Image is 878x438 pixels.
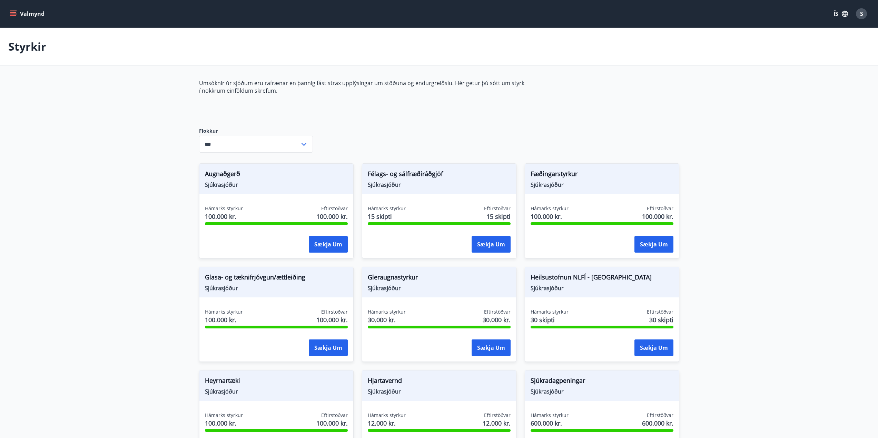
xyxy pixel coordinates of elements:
[309,236,348,253] button: Sækja um
[531,212,569,221] span: 100.000 kr.
[634,339,673,356] button: Sækja um
[634,236,673,253] button: Sækja um
[8,39,46,54] p: Styrkir
[368,181,511,189] span: Sjúkrasjóður
[368,169,511,181] span: Félags- og sálfræðiráðgjöf
[321,308,348,315] span: Eftirstöðvar
[647,412,673,419] span: Eftirstöðvar
[368,388,511,395] span: Sjúkrasjóður
[531,284,673,292] span: Sjúkrasjóður
[642,212,673,221] span: 100.000 kr.
[368,212,406,221] span: 15 skipti
[205,388,348,395] span: Sjúkrasjóður
[486,212,511,221] span: 15 skipti
[368,308,406,315] span: Hámarks styrkur
[484,205,511,212] span: Eftirstöðvar
[205,376,348,388] span: Heyrnartæki
[205,273,348,284] span: Glasa- og tæknifrjóvgun/ættleiðing
[199,79,525,94] p: Umsóknir úr sjóðum eru rafrænar en þannig fást strax upplýsingar um stöðuna og endurgreiðslu. Hér...
[309,339,348,356] button: Sækja um
[205,205,243,212] span: Hámarks styrkur
[205,169,348,181] span: Augnaðgerð
[531,273,673,284] span: Heilsustofnun NLFÍ - [GEOGRAPHIC_DATA]
[860,10,863,18] span: S
[531,169,673,181] span: Fæðingarstyrkur
[647,308,673,315] span: Eftirstöðvar
[531,376,673,388] span: Sjúkradagpeningar
[647,205,673,212] span: Eftirstöðvar
[368,284,511,292] span: Sjúkrasjóður
[205,181,348,189] span: Sjúkrasjóður
[531,205,569,212] span: Hámarks styrkur
[830,8,852,20] button: ÍS
[531,419,569,428] span: 600.000 kr.
[472,339,511,356] button: Sækja um
[368,205,406,212] span: Hámarks styrkur
[484,412,511,419] span: Eftirstöðvar
[853,6,870,22] button: S
[8,8,47,20] button: menu
[368,273,511,284] span: Gleraugnastyrkur
[642,419,673,428] span: 600.000 kr.
[316,315,348,324] span: 100.000 kr.
[368,419,406,428] span: 12.000 kr.
[316,212,348,221] span: 100.000 kr.
[205,308,243,315] span: Hámarks styrkur
[368,376,511,388] span: Hjartavernd
[483,419,511,428] span: 12.000 kr.
[531,315,569,324] span: 30 skipti
[321,205,348,212] span: Eftirstöðvar
[484,308,511,315] span: Eftirstöðvar
[205,412,243,419] span: Hámarks styrkur
[199,128,313,134] label: Flokkur
[472,236,511,253] button: Sækja um
[531,308,569,315] span: Hámarks styrkur
[368,315,406,324] span: 30.000 kr.
[205,419,243,428] span: 100.000 kr.
[205,315,243,324] span: 100.000 kr.
[321,412,348,419] span: Eftirstöðvar
[205,212,243,221] span: 100.000 kr.
[483,315,511,324] span: 30.000 kr.
[368,412,406,419] span: Hámarks styrkur
[531,412,569,419] span: Hámarks styrkur
[531,181,673,189] span: Sjúkrasjóður
[531,388,673,395] span: Sjúkrasjóður
[205,284,348,292] span: Sjúkrasjóður
[649,315,673,324] span: 30 skipti
[316,419,348,428] span: 100.000 kr.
